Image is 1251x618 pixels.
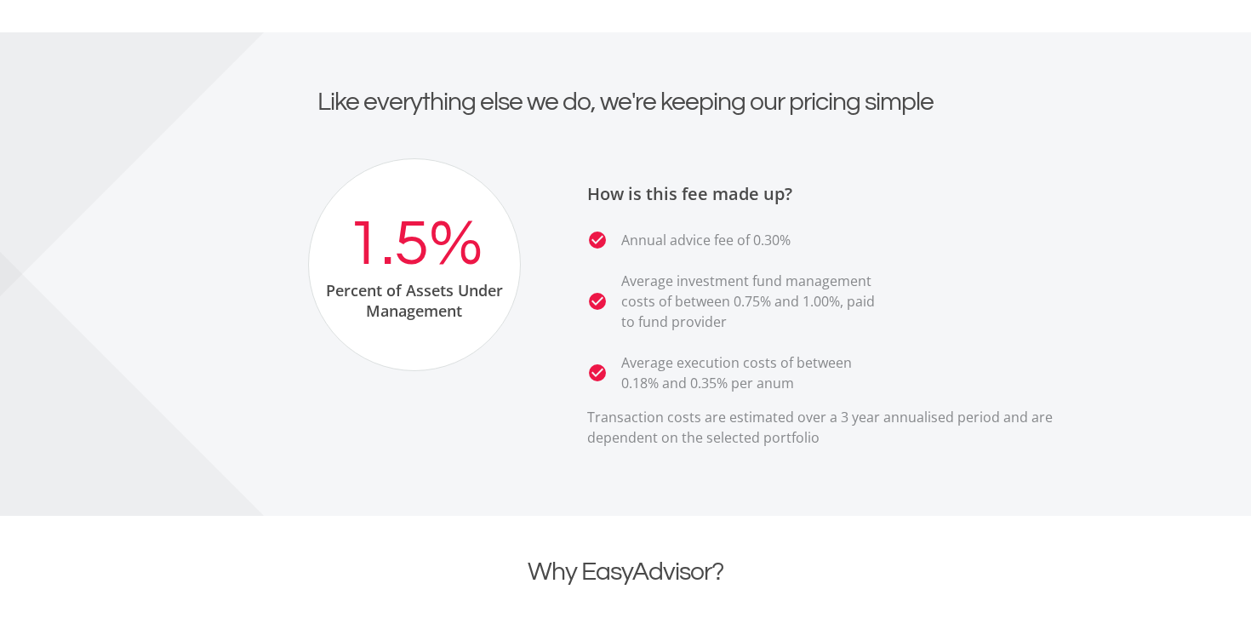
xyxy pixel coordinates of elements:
[587,184,1098,204] h3: How is this fee made up?
[587,230,608,250] i: check_circle
[621,230,791,250] p: Annual advice fee of 0.30%
[587,407,1098,448] p: Transaction costs are estimated over a 3 year annualised period and are dependent on the selected...
[621,271,885,332] p: Average investment fund management costs of between 0.75% and 1.00%, paid to fund provider
[153,557,1098,587] h2: Why EasyAdvisor?
[587,291,608,312] i: check_circle
[346,209,483,280] div: 1.5%
[587,363,608,383] i: check_circle
[309,280,520,321] div: Percent of Assets Under Management
[621,352,885,393] p: Average execution costs of between 0.18% and 0.35% per anum
[153,87,1098,117] h2: Like everything else we do, we're keeping our pricing simple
